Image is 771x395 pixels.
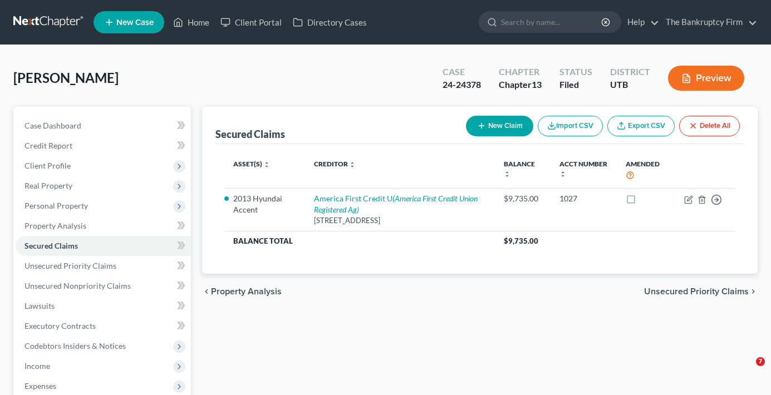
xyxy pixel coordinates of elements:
div: Filed [559,78,592,91]
th: Amended [617,153,675,188]
span: Secured Claims [24,241,78,250]
div: 1027 [559,193,608,204]
button: New Claim [466,116,533,136]
a: Client Portal [215,12,287,32]
div: Secured Claims [215,127,285,141]
a: Home [168,12,215,32]
span: Property Analysis [211,287,282,296]
button: chevron_left Property Analysis [202,287,282,296]
a: Secured Claims [16,236,191,256]
a: The Bankruptcy Firm [660,12,757,32]
li: 2013 Hyundai Accent [233,193,296,215]
span: Executory Contracts [24,321,96,330]
i: unfold_more [263,161,270,168]
span: Unsecured Nonpriority Claims [24,281,131,290]
input: Search by name... [501,12,603,32]
button: Import CSV [538,116,603,136]
div: $9,735.00 [504,193,542,204]
span: New Case [116,18,154,27]
div: Chapter [499,66,542,78]
div: Status [559,66,592,78]
a: Case Dashboard [16,116,191,136]
i: chevron_right [749,287,758,296]
i: chevron_left [202,287,211,296]
span: Unsecured Priority Claims [24,261,116,270]
a: America First Credit U(America First Credit Union Registered Ag) [314,194,478,214]
iframe: Intercom live chat [733,357,760,384]
span: Credit Report [24,141,72,150]
span: Property Analysis [24,221,86,230]
span: Codebtors Insiders & Notices [24,341,126,350]
span: 7 [756,357,765,366]
button: Delete All [679,116,740,136]
button: Unsecured Priority Claims chevron_right [644,287,758,296]
i: (America First Credit Union Registered Ag) [314,194,478,214]
a: Acct Number unfold_more [559,160,607,177]
span: [PERSON_NAME] [13,70,119,86]
i: unfold_more [349,161,356,168]
a: Creditor unfold_more [314,160,356,168]
span: Real Property [24,181,72,190]
div: Case [443,66,481,78]
a: Directory Cases [287,12,372,32]
a: Unsecured Priority Claims [16,256,191,276]
div: [STREET_ADDRESS] [314,215,486,226]
span: Client Profile [24,161,71,170]
i: unfold_more [559,171,566,177]
a: Property Analysis [16,216,191,236]
span: Personal Property [24,201,88,210]
a: Lawsuits [16,296,191,316]
div: UTB [610,78,650,91]
a: Credit Report [16,136,191,156]
div: 24-24378 [443,78,481,91]
a: Asset(s) unfold_more [233,160,270,168]
a: Executory Contracts [16,316,191,336]
button: Preview [668,66,744,91]
span: Unsecured Priority Claims [644,287,749,296]
span: Case Dashboard [24,121,81,130]
div: District [610,66,650,78]
div: Chapter [499,78,542,91]
span: 13 [532,79,542,90]
span: Expenses [24,381,56,391]
th: Balance Total [224,231,495,251]
span: Income [24,361,50,371]
i: unfold_more [504,171,510,177]
span: $9,735.00 [504,236,538,245]
a: Unsecured Nonpriority Claims [16,276,191,296]
a: Export CSV [607,116,675,136]
a: Help [622,12,659,32]
span: Lawsuits [24,301,55,310]
a: Balance unfold_more [504,160,535,177]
